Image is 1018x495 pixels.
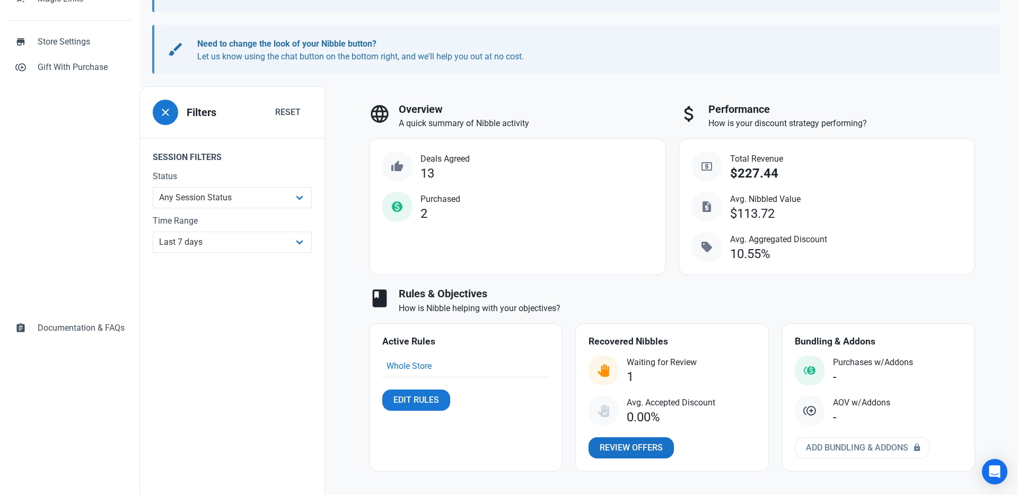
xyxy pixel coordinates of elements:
[382,390,450,411] a: Edit Rules
[420,166,434,181] div: 13
[803,404,816,417] img: addon.svg
[197,38,975,63] p: Let us know using the chat button on the bottom right, and we'll help you out at no cost.
[38,322,125,334] span: Documentation & FAQs
[833,410,837,425] div: -
[730,153,783,165] span: Total Revenue
[700,160,713,173] span: local_atm
[391,200,403,213] span: monetization_on
[399,302,975,315] p: How is Nibble helping with your objectives?
[369,103,390,125] span: language
[187,107,216,119] h3: Filters
[627,396,715,409] span: Avg. Accepted Discount
[387,361,432,371] a: Whole Store
[589,337,756,347] h4: Recovered Nibbles
[833,356,913,369] span: Purchases w/Addons
[369,288,390,309] span: book
[38,36,125,48] span: Store Settings
[153,215,312,227] label: Time Range
[38,61,125,74] span: Gift With Purchase
[382,337,549,347] h4: Active Rules
[795,337,962,347] h4: Bundling & Addons
[627,410,660,425] div: 0.00%
[730,247,770,261] div: 10.55%
[153,170,312,183] label: Status
[391,160,403,173] span: thumb_up
[8,29,131,55] a: storeStore Settings
[730,207,775,221] div: $113.72
[420,153,470,165] span: Deals Agreed
[708,103,976,116] h3: Performance
[167,41,184,58] span: brush
[589,437,674,458] a: Review Offers
[420,207,427,221] div: 2
[627,370,634,384] div: 1
[627,356,697,369] span: Waiting for Review
[140,138,324,170] legend: Session Filters
[153,100,178,125] button: close
[806,441,908,454] span: Add Bundling & Addons
[600,441,663,454] span: Review Offers
[399,117,666,130] p: A quick summary of Nibble activity
[399,288,975,300] h3: Rules & Objectives
[597,404,610,417] img: status_user_offer_accepted.svg
[730,233,827,246] span: Avg. Aggregated Discount
[803,364,816,377] img: status_purchased_with_addon.svg
[399,103,666,116] h3: Overview
[708,117,976,130] p: How is your discount strategy performing?
[679,103,700,125] span: attach_money
[15,36,26,46] span: store
[700,200,713,213] span: request_quote
[730,166,778,181] div: $227.44
[700,241,713,253] span: sell
[833,396,890,409] span: AOV w/Addons
[8,55,131,80] a: control_point_duplicateGift With Purchase
[264,102,312,123] button: Reset
[159,106,172,119] span: close
[420,193,460,206] span: Purchased
[197,39,376,49] b: Need to change the look of your Nibble button?
[730,193,801,206] span: Avg. Nibbled Value
[393,394,439,406] span: Edit Rules
[795,437,929,458] a: Add Bundling & Addons
[275,106,301,119] span: Reset
[597,364,610,377] img: status_user_offer_available.svg
[833,370,837,384] div: -
[8,315,131,341] a: assignmentDocumentation & FAQs
[15,322,26,332] span: assignment
[982,459,1007,484] div: Open Intercom Messenger
[15,61,26,72] span: control_point_duplicate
